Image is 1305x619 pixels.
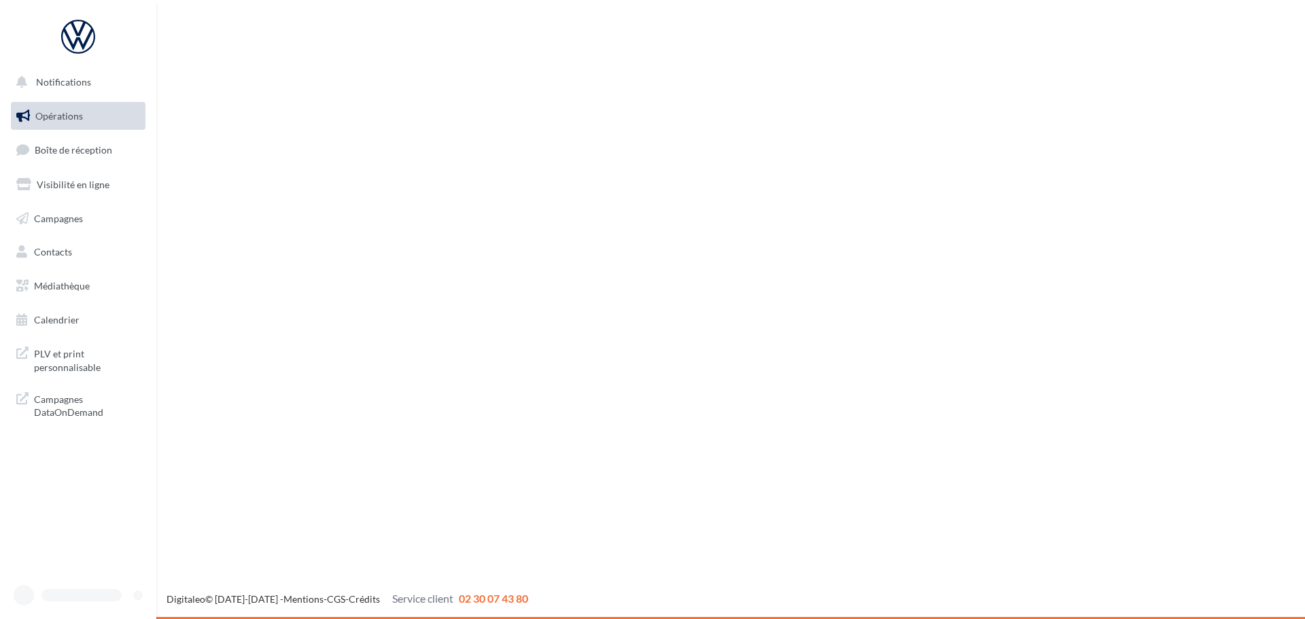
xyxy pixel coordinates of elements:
span: Campagnes DataOnDemand [34,390,140,419]
span: PLV et print personnalisable [34,344,140,374]
a: Mentions [283,593,324,605]
span: Notifications [36,76,91,88]
a: Contacts [8,238,148,266]
span: Service client [392,592,453,605]
span: Contacts [34,246,72,258]
span: Calendrier [34,314,80,325]
a: Médiathèque [8,272,148,300]
span: Visibilité en ligne [37,179,109,190]
span: 02 30 07 43 80 [459,592,528,605]
span: Boîte de réception [35,144,112,156]
a: Visibilité en ligne [8,171,148,199]
span: Campagnes [34,212,83,224]
a: Campagnes [8,205,148,233]
a: Calendrier [8,306,148,334]
span: Opérations [35,110,83,122]
a: CGS [327,593,345,605]
button: Notifications [8,68,143,96]
a: Digitaleo [167,593,205,605]
a: Crédits [349,593,380,605]
a: Boîte de réception [8,135,148,164]
a: Campagnes DataOnDemand [8,385,148,425]
a: Opérations [8,102,148,130]
a: PLV et print personnalisable [8,339,148,379]
span: Médiathèque [34,280,90,291]
span: © [DATE]-[DATE] - - - [167,593,528,605]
